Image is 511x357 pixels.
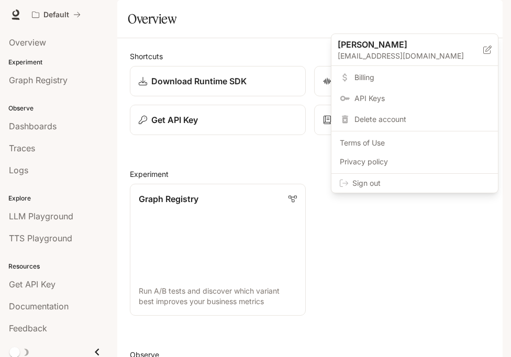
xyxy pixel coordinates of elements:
span: Sign out [352,178,490,188]
div: [PERSON_NAME][EMAIL_ADDRESS][DOMAIN_NAME] [331,34,498,66]
span: Delete account [354,114,490,125]
div: Delete account [334,110,496,129]
a: API Keys [334,89,496,108]
a: Privacy policy [334,152,496,171]
a: Billing [334,68,496,87]
div: Sign out [331,174,498,193]
span: Billing [354,72,490,83]
a: Terms of Use [334,133,496,152]
span: Terms of Use [340,138,490,148]
span: Privacy policy [340,157,490,167]
p: [PERSON_NAME] [338,38,466,51]
span: API Keys [354,93,490,104]
p: [EMAIL_ADDRESS][DOMAIN_NAME] [338,51,483,61]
